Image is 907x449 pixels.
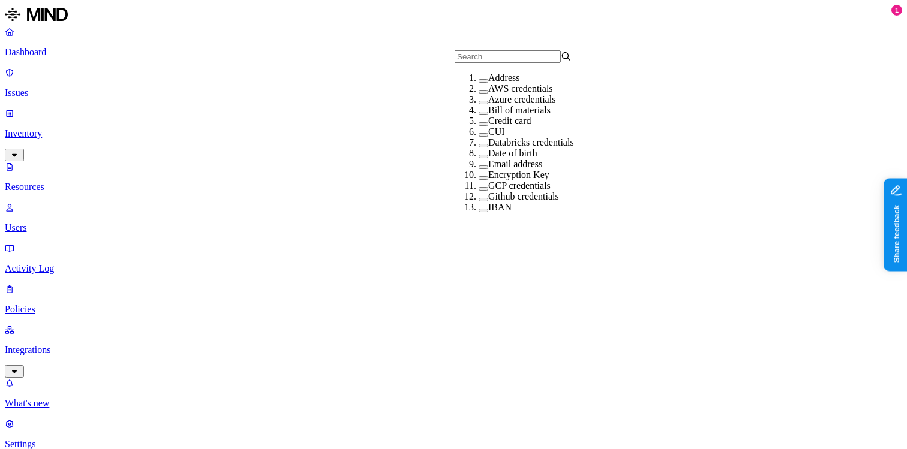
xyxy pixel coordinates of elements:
div: 1 [891,5,902,16]
label: Azure credentials [488,94,555,104]
label: Address [488,73,519,83]
label: IBAN [488,202,512,212]
a: Issues [5,67,902,98]
img: MIND [5,5,68,24]
label: Email address [488,159,542,169]
a: What's new [5,378,902,409]
a: Integrations [5,324,902,376]
label: Date of birth [488,148,537,158]
label: Encryption Key [488,170,549,180]
a: Users [5,202,902,233]
p: Policies [5,304,902,315]
p: Resources [5,182,902,192]
label: CUI [488,126,505,137]
p: Integrations [5,345,902,355]
label: AWS credentials [488,83,553,94]
a: Dashboard [5,26,902,58]
p: Issues [5,88,902,98]
label: Bill of materials [488,105,551,115]
label: Databricks credentials [488,137,574,147]
input: Search [455,50,561,63]
p: Activity Log [5,263,902,274]
label: Credit card [488,116,531,126]
label: Github credentials [488,191,559,201]
label: GCP credentials [488,180,551,191]
a: MIND [5,5,902,26]
a: Activity Log [5,243,902,274]
a: Resources [5,161,902,192]
a: Inventory [5,108,902,159]
p: What's new [5,398,902,409]
p: Dashboard [5,47,902,58]
p: Users [5,222,902,233]
a: Policies [5,284,902,315]
p: Inventory [5,128,902,139]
